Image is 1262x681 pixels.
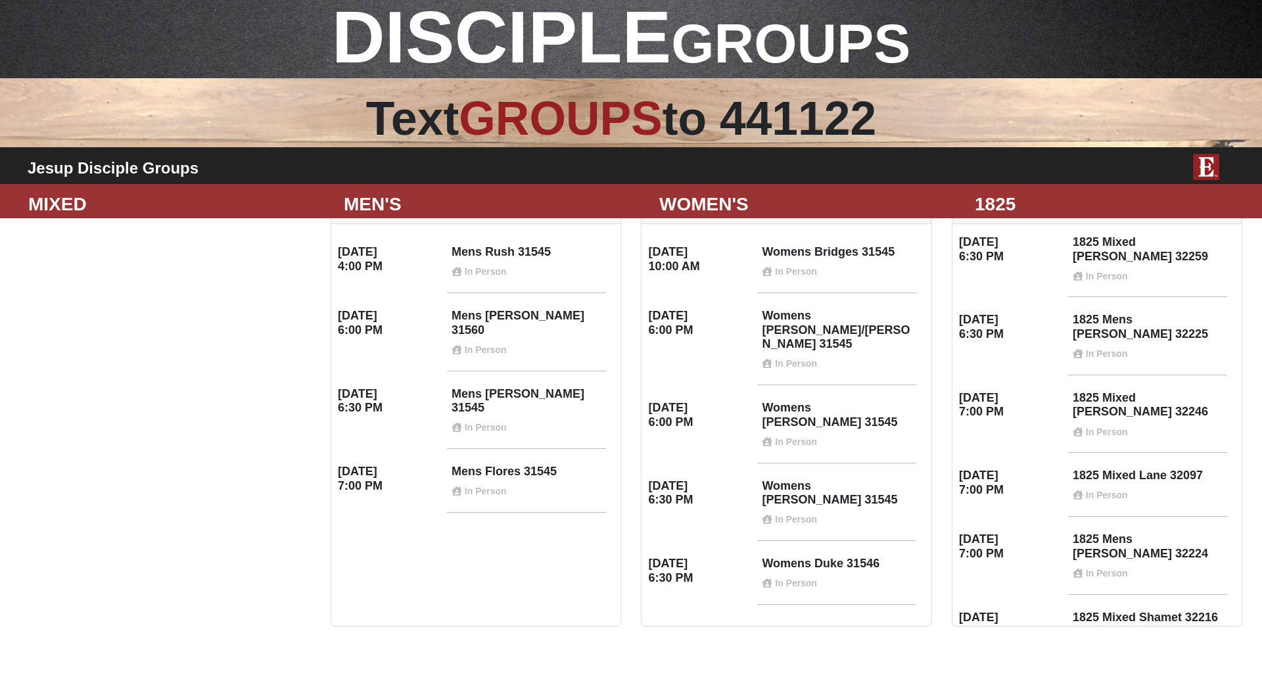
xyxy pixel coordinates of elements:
[959,391,1063,419] h4: [DATE] 7:00 PM
[28,323,132,352] h4: [DATE] 6:30 PM
[459,92,662,145] span: GROUPS
[338,465,442,493] h4: [DATE] 7:00 PM
[148,358,190,369] strong: Childcare
[762,557,912,589] h4: Womens Duke 31546
[762,401,912,447] h4: Womens [PERSON_NAME] 31545
[959,469,1063,497] h4: [DATE] 7:00 PM
[1193,154,1219,180] img: E-icon-fireweed-White-TM.png
[452,465,601,497] h4: Mens Flores 31545
[465,344,507,355] strong: In Person
[18,191,334,218] div: MIXED
[1086,490,1128,500] strong: In Person
[959,611,1063,639] h4: [DATE] 7:00 PM
[452,387,601,433] h4: Mens [PERSON_NAME] 31545
[649,191,965,218] div: WOMEN'S
[775,358,817,369] strong: In Person
[1086,568,1128,578] strong: In Person
[959,532,1063,561] h4: [DATE] 7:00 PM
[649,557,753,585] h4: [DATE] 6:30 PM
[671,12,910,74] span: GROUPS
[762,479,912,525] h4: Womens [PERSON_NAME] 31545
[649,479,753,507] h4: [DATE] 6:30 PM
[338,387,442,415] h4: [DATE] 6:30 PM
[206,358,248,369] strong: In Person
[775,436,817,447] strong: In Person
[1073,611,1223,643] h4: 1825 Mixed Shamet 32216
[1073,469,1223,501] h4: 1825 Mixed Lane 32097
[465,486,507,496] strong: In Person
[334,191,649,218] div: MEN'S
[1073,313,1223,359] h4: 1825 Mens [PERSON_NAME] 32225
[1073,532,1223,578] h4: 1825 Mens [PERSON_NAME] 32224
[775,514,817,525] strong: In Person
[649,401,753,429] h4: [DATE] 6:00 PM
[28,159,199,177] b: Jesup Disciple Groups
[762,309,912,369] h4: Womens [PERSON_NAME]/[PERSON_NAME] 31545
[1086,348,1128,359] strong: In Person
[452,309,601,355] h4: Mens [PERSON_NAME] 31560
[465,422,507,433] strong: In Person
[775,578,817,588] strong: In Person
[141,323,291,369] h4: Mixed [PERSON_NAME] 31545
[1073,391,1223,437] h4: 1825 Mixed [PERSON_NAME] 32246
[1086,427,1128,437] strong: In Person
